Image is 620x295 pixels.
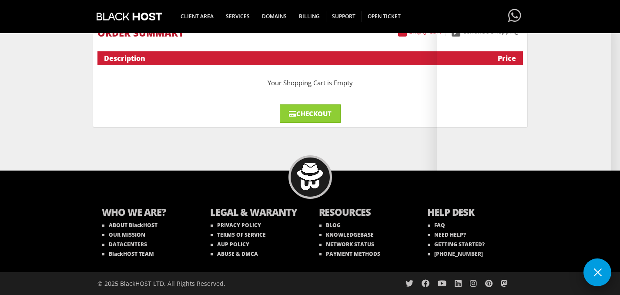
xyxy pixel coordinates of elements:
[211,231,266,238] a: TERMS OF SERVICE
[428,221,445,229] a: FAQ
[319,205,410,221] b: RESOURCES
[174,11,220,22] span: CLIENT AREA
[211,221,261,229] a: PRIVACY POLICY
[102,221,158,229] a: ABOUT BlackHOST
[296,163,324,190] img: BlackHOST mascont, Blacky.
[102,231,145,238] a: OUR MISSION
[97,70,523,96] div: Your Shopping Cart is Empty
[220,11,256,22] span: SERVICES
[319,221,341,229] a: BLOG
[319,231,374,238] a: KNOWLEDGEBASE
[280,104,341,123] a: Checkout
[102,241,147,248] a: DATACENTERS
[293,11,326,22] span: Billing
[102,250,154,258] a: BlackHOST TEAM
[102,205,193,221] b: WHO WE ARE?
[319,241,374,248] a: NETWORK STATUS
[104,54,455,63] div: Description
[211,241,249,248] a: AUP POLICY
[97,27,523,38] h1: Order Summary
[319,250,380,258] a: PAYMENT METHODS
[428,241,485,248] a: GETTING STARTED?
[362,11,407,22] span: Open Ticket
[326,11,362,22] span: Support
[427,205,519,221] b: HELP DESK
[211,250,258,258] a: ABUSE & DMCA
[97,272,306,295] div: © 2025 BlackHOST LTD. All Rights Reserved.
[428,231,466,238] a: NEED HELP?
[428,250,483,258] a: [PHONE_NUMBER]
[210,205,302,221] b: LEGAL & WARANTY
[256,11,293,22] span: Domains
